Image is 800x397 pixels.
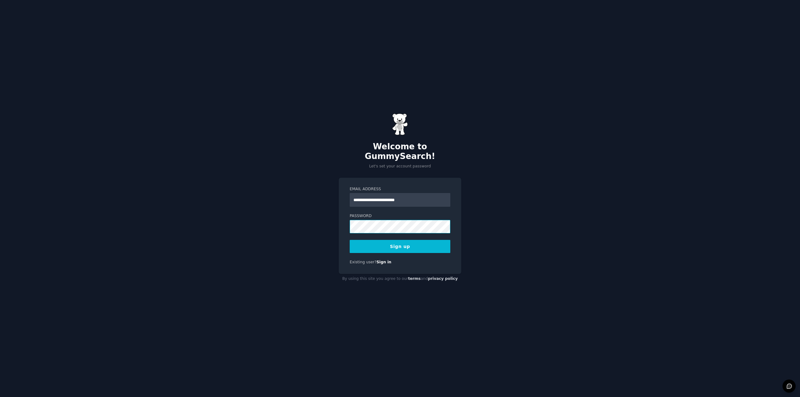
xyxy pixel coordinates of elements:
button: Sign up [350,240,450,253]
h2: Welcome to GummySearch! [339,142,461,161]
a: terms [408,276,421,281]
img: Gummy Bear [392,113,408,135]
label: Email Address [350,186,450,192]
span: Existing user? [350,260,377,264]
a: Sign in [377,260,392,264]
label: Password [350,213,450,219]
div: By using this site you agree to our and [339,274,461,284]
p: Let's set your account password [339,164,461,169]
a: privacy policy [428,276,458,281]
